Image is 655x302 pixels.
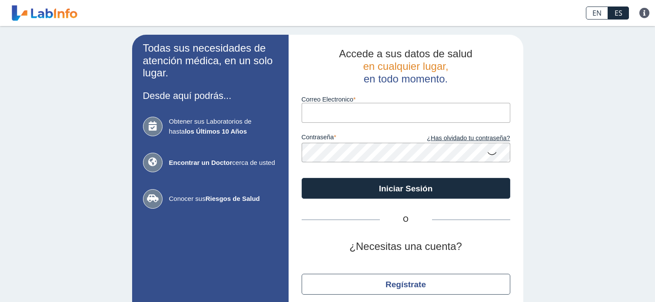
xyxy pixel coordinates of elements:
[608,7,629,20] a: ES
[302,178,510,199] button: Iniciar Sesión
[169,194,278,204] span: Conocer sus
[143,42,278,79] h2: Todas sus necesidades de atención médica, en un solo lugar.
[339,48,472,59] span: Accede a sus datos de salud
[143,90,278,101] h3: Desde aquí podrás...
[185,128,247,135] b: los Últimos 10 Años
[169,158,278,168] span: cerca de usted
[406,134,510,143] a: ¿Has olvidado tu contraseña?
[302,96,510,103] label: Correo Electronico
[363,60,448,72] span: en cualquier lugar,
[380,214,432,225] span: O
[302,240,510,253] h2: ¿Necesitas una cuenta?
[206,195,260,202] b: Riesgos de Salud
[302,274,510,295] button: Regístrate
[364,73,448,85] span: en todo momento.
[169,159,233,166] b: Encontrar un Doctor
[586,7,608,20] a: EN
[169,117,278,136] span: Obtener sus Laboratorios de hasta
[302,134,406,143] label: contraseña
